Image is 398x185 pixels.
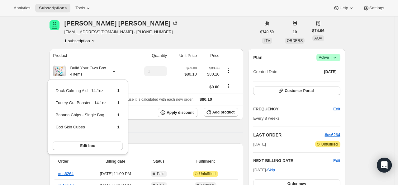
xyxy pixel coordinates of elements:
td: Turkey Gut Booster - 14.1oz [55,99,107,111]
button: Skip [263,165,279,175]
button: Settings [359,4,388,12]
span: Paid [157,171,164,176]
div: Open Intercom Messenger [377,158,392,173]
h2: LAST ORDER [253,132,325,138]
button: Customer Portal [253,86,340,95]
span: Subscriptions [39,6,67,11]
span: Status [145,158,173,164]
button: Edit box [53,141,123,150]
th: Product [50,49,132,62]
span: $749.59 [260,30,274,35]
button: Add product [204,108,238,117]
div: Build Your Own Box [66,65,106,77]
span: Tools [75,6,85,11]
span: Analytics [14,6,30,11]
td: Banana Chips - Single Bag [55,112,107,123]
span: [DATE] · 11:00 PM [90,171,141,177]
span: ORDERS [287,39,303,43]
span: Settings [369,6,384,11]
span: 10 [293,30,297,35]
th: Quantity [132,49,169,62]
th: Unit Price [169,49,199,62]
span: $74.96 [312,28,325,34]
span: | [330,55,331,60]
span: Active [319,54,338,61]
span: $80.10 [184,71,197,77]
span: 1 [117,113,120,117]
button: $749.59 [257,28,277,36]
span: Edit [333,106,340,112]
span: Unfulfilled [199,171,216,176]
button: 10 [289,28,301,36]
button: Edit [329,104,344,114]
span: Fulfillment [177,158,235,164]
h2: NEXT BILLING DATE [253,158,333,164]
span: Skip [267,167,275,173]
span: [DATE] [324,69,337,74]
small: 4 items [70,72,83,76]
small: $89.00 [209,66,220,70]
button: #us6264 [325,132,340,138]
h2: FREQUENCY [253,106,333,112]
span: Customer Portal [285,88,314,93]
span: Add product [212,110,235,115]
span: AOV [314,36,322,40]
span: [DATE] · [253,168,275,172]
th: Price [199,49,221,62]
button: Shipping actions [223,83,233,90]
span: Created Date [253,69,277,75]
span: Help [339,6,348,11]
button: Tools [72,4,95,12]
h2: Plan [253,54,263,61]
small: $89.00 [187,66,197,70]
button: Product actions [64,38,96,44]
span: [EMAIL_ADDRESS][DOMAIN_NAME] · [PHONE_NUMBER] [64,29,178,35]
button: Help [329,4,358,12]
a: #us6264 [325,132,340,137]
span: $80.10 [201,71,220,77]
span: 1 [117,125,120,129]
span: Billing date [90,158,141,164]
button: [DATE] [320,67,340,76]
span: Leigh Goodman [50,20,59,30]
span: 1 [117,88,120,93]
img: product img [53,66,66,76]
h2: Payment attempts [54,148,239,155]
button: Apply discount [158,108,197,117]
button: Edit [333,158,340,164]
button: Product actions [223,67,233,74]
span: 1 [117,100,120,105]
span: $80.10 [200,97,212,102]
td: Duck Calming Aid - 14.1oz [55,87,107,99]
button: Subscriptions [35,4,70,12]
a: #us6264 [58,171,74,176]
span: Unfulfilled [321,142,338,147]
span: LTV [264,39,270,43]
span: $0.00 [209,85,220,89]
span: Every 8 weeks [253,116,280,121]
span: Edit box [80,143,95,148]
div: [PERSON_NAME] [PERSON_NAME] [64,20,178,26]
span: [DATE] [253,141,266,147]
button: Analytics [10,4,34,12]
td: Cod Skin Cubes [55,124,107,135]
th: Order [54,155,88,168]
span: Apply discount [167,110,194,115]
